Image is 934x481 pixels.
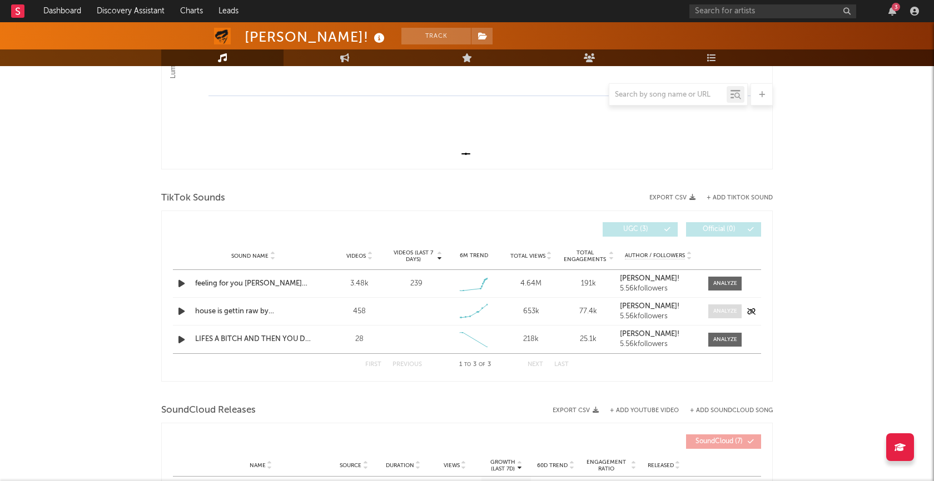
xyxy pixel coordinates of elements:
div: 653k [505,306,557,317]
div: + Add YouTube Video [599,408,679,414]
span: Duration [386,462,414,469]
span: Released [648,462,674,469]
div: 25.1k [563,334,614,345]
div: 4.64M [505,278,557,289]
button: First [365,362,381,368]
text: Luminate Daily Streams [169,8,177,78]
span: SoundCloud [695,438,733,445]
span: Engagement Ratio [583,459,629,472]
div: 5.56k followers [620,285,697,293]
button: Next [528,362,543,368]
div: 239 [410,278,423,289]
a: feeling for you [PERSON_NAME] flip on soundcloud [195,278,311,289]
span: UGC ( 3 ) [610,226,661,233]
div: 6M Trend [448,252,500,260]
a: LIFES A BITCH AND THEN YOU DIE BY [PERSON_NAME] [195,334,311,345]
span: Author / Followers [625,252,685,259]
p: (Last 7d) [490,465,515,472]
button: Official(0) [686,222,761,237]
button: UGC(3) [603,222,678,237]
div: [PERSON_NAME]! [245,28,387,46]
button: Export CSV [649,194,695,201]
span: Total Engagements [563,249,608,263]
span: Name [250,462,266,469]
input: Search by song name or URL [609,91,727,99]
div: 3.48k [334,278,385,289]
div: 28 [334,334,385,345]
span: 60D Trend [537,462,568,469]
div: 1 3 3 [444,358,505,372]
span: Videos (last 7 days) [391,249,436,263]
button: + Add SoundCloud Song [690,408,773,414]
button: 3 [888,7,896,16]
button: Track [401,28,471,44]
a: [PERSON_NAME]! [620,303,697,310]
button: Export CSV [553,407,599,414]
a: [PERSON_NAME]! [620,330,697,338]
button: Previous [393,362,422,368]
button: Last [554,362,569,368]
span: Total Views [510,253,545,259]
button: + Add YouTube Video [610,408,679,414]
span: Views [444,462,460,469]
span: ( 7 ) [693,438,744,445]
strong: [PERSON_NAME]! [620,303,679,310]
div: 458 [334,306,385,317]
div: 3 [892,3,900,11]
div: 5.56k followers [620,340,697,348]
a: [PERSON_NAME]! [620,275,697,283]
span: Sound Name [231,253,269,259]
span: to [464,362,471,367]
span: Official ( 0 ) [693,226,744,233]
button: + Add SoundCloud Song [679,408,773,414]
strong: [PERSON_NAME]! [620,330,679,338]
div: 218k [505,334,557,345]
p: Growth [490,459,515,465]
button: SoundCloud(7) [686,434,761,449]
span: of [479,362,485,367]
strong: [PERSON_NAME]! [620,275,679,282]
span: Videos [346,253,366,259]
span: SoundCloud Releases [161,404,256,417]
button: + Add TikTok Sound [707,195,773,201]
input: Search for artists [689,4,856,18]
a: house is gettin raw by [PERSON_NAME] [195,306,311,317]
div: 77.4k [563,306,614,317]
button: + Add TikTok Sound [695,195,773,201]
span: TikTok Sounds [161,192,225,205]
div: 5.56k followers [620,313,697,320]
div: 191k [563,278,614,289]
span: Source [340,462,361,469]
